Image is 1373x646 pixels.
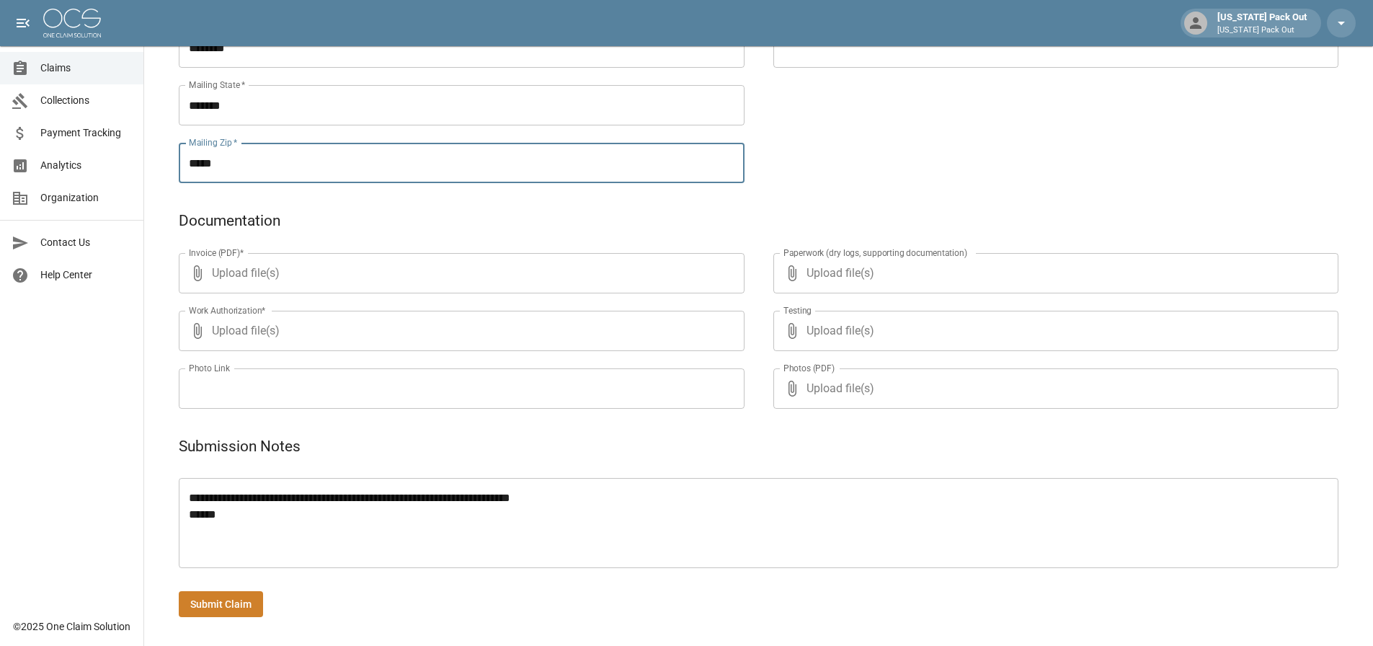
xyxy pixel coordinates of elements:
[212,311,706,351] span: Upload file(s)
[13,619,130,634] div: © 2025 One Claim Solution
[40,125,132,141] span: Payment Tracking
[40,235,132,250] span: Contact Us
[783,362,835,374] label: Photos (PDF)
[9,9,37,37] button: open drawer
[783,304,812,317] label: Testing
[189,362,230,374] label: Photo Link
[40,158,132,173] span: Analytics
[189,136,238,149] label: Mailing Zip
[807,253,1300,293] span: Upload file(s)
[783,247,967,259] label: Paperwork (dry logs, supporting documentation)
[807,311,1300,351] span: Upload file(s)
[40,61,132,76] span: Claims
[43,9,101,37] img: ocs-logo-white-transparent.png
[212,253,706,293] span: Upload file(s)
[1217,25,1307,37] p: [US_STATE] Pack Out
[179,591,263,618] button: Submit Claim
[40,267,132,283] span: Help Center
[189,79,245,91] label: Mailing State
[189,247,244,259] label: Invoice (PDF)*
[189,304,266,317] label: Work Authorization*
[1212,10,1312,36] div: [US_STATE] Pack Out
[807,368,1300,409] span: Upload file(s)
[40,190,132,205] span: Organization
[40,93,132,108] span: Collections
